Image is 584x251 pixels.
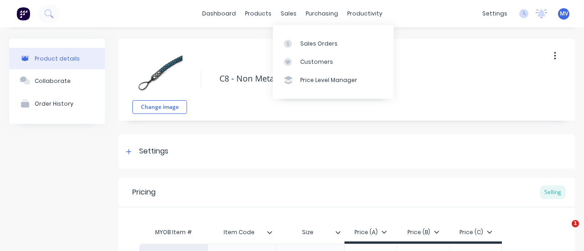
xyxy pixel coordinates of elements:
div: Item Code [208,221,271,244]
button: Collaborate [9,69,105,92]
div: Item Code [208,223,276,241]
div: Selling [540,185,566,199]
img: file [137,50,182,96]
div: Size [276,223,344,241]
iframe: Intercom live chat [553,220,575,242]
button: Product details [9,48,105,69]
img: Factory [16,7,30,20]
span: 1 [572,220,579,227]
div: MYOB Item # [139,223,208,241]
div: settings [478,7,512,20]
div: Price (C) [459,228,492,236]
textarea: C8 - Non Metallic Kevlar Single eye grip [215,68,558,89]
div: productivity [343,7,387,20]
div: Order History [35,100,73,107]
button: Change image [132,100,187,114]
button: Order History [9,92,105,115]
div: products [240,7,276,20]
a: dashboard [198,7,240,20]
div: Collaborate [35,77,71,84]
span: MV [560,10,568,18]
div: Sales Orders [300,40,338,48]
div: Settings [139,146,168,157]
div: purchasing [301,7,343,20]
div: Size [276,221,339,244]
a: Sales Orders [273,34,394,52]
a: Customers [273,53,394,71]
div: fileChange image [132,46,187,114]
div: Customers [300,58,333,66]
div: Price (B) [407,228,439,236]
div: Price Level Manager [300,76,357,84]
div: Pricing [132,187,156,198]
div: sales [276,7,301,20]
a: Price Level Manager [273,71,394,89]
div: Price (A) [355,228,387,236]
div: Product details [35,55,80,62]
